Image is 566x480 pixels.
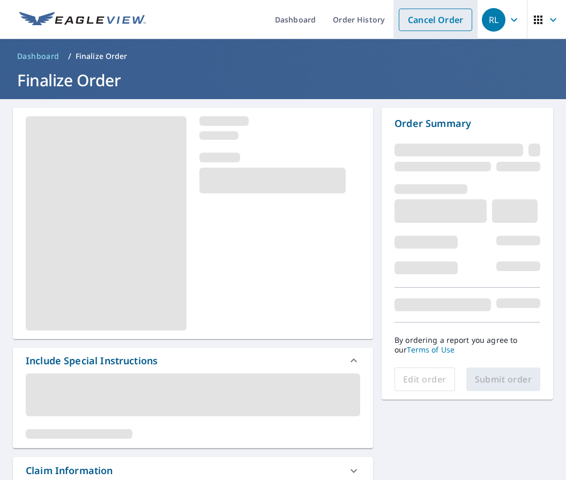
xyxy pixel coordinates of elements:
a: Dashboard [13,48,64,65]
span: Dashboard [17,51,59,62]
div: Claim Information [26,463,113,478]
img: EV Logo [19,12,146,28]
h1: Finalize Order [13,69,553,91]
a: Cancel Order [399,9,472,31]
div: RL [482,8,505,32]
nav: breadcrumb [13,48,553,65]
div: Include Special Instructions [26,354,158,368]
div: Include Special Instructions [13,348,373,373]
p: Finalize Order [76,51,128,62]
p: Order Summary [394,116,540,131]
p: By ordering a report you agree to our [394,335,540,355]
li: / [68,50,71,63]
a: Terms of Use [407,344,455,355]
